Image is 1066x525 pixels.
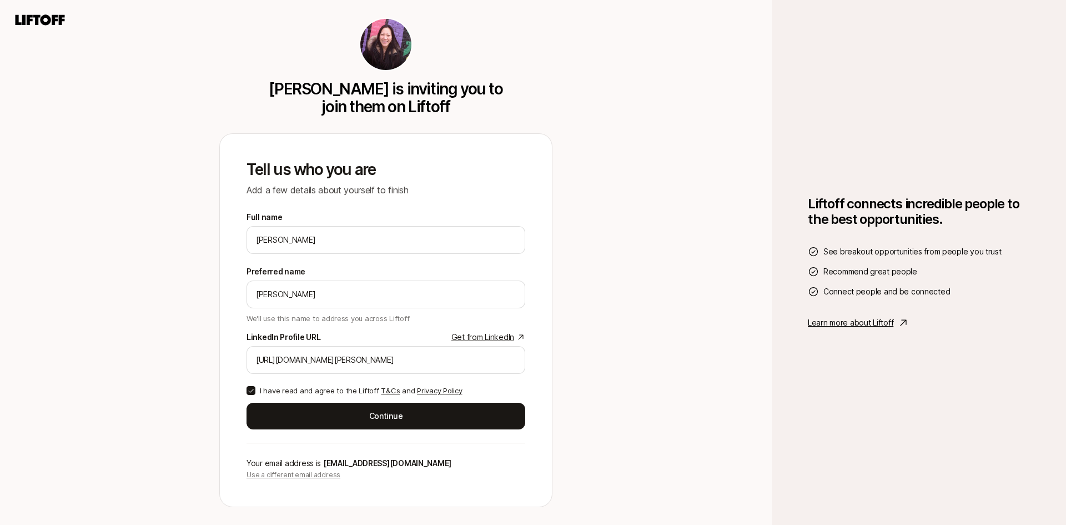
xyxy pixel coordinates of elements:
[247,256,440,258] p: We'll use [PERSON_NAME] as your preferred name.
[256,288,516,301] input: e.g. Melanie
[247,386,255,395] button: I have read and agree to the Liftoff T&Cs and Privacy Policy
[247,470,525,480] p: Use a different email address
[451,331,525,344] a: Get from LinkedIn
[808,316,893,329] p: Learn more about Liftoff
[247,161,525,178] p: Tell us who you are
[256,353,516,367] input: e.g. https://www.linkedin.com/in/melanie-perkins
[265,80,506,116] p: [PERSON_NAME] is inviting you to join them on Liftoff
[247,211,282,224] label: Full name
[823,245,1002,258] span: See breakout opportunities from people you trust
[247,331,320,344] div: LinkedIn Profile URL
[417,386,462,395] a: Privacy Policy
[823,265,917,278] span: Recommend great people
[323,458,451,468] span: [EMAIL_ADDRESS][DOMAIN_NAME]
[247,457,525,470] p: Your email address is
[247,183,525,197] p: Add a few details about yourself to finish
[256,233,516,247] input: e.g. Melanie Perkins
[260,385,462,396] p: I have read and agree to the Liftoff and
[823,285,950,298] span: Connect people and be connected
[247,313,409,324] p: We'll use this name to address you across Liftoff
[247,403,525,429] button: Continue
[360,19,411,70] img: ACg8ocJdX7f-8zoTfKRxiSwKvs6pF0WNaeIs2k3I9X9o3MI8iuERhKUt=s160-c
[247,265,305,278] label: Preferred name
[381,386,400,395] a: T&Cs
[808,196,1030,227] h1: Liftoff connects incredible people to the best opportunities.
[808,316,1030,329] a: Learn more about Liftoff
